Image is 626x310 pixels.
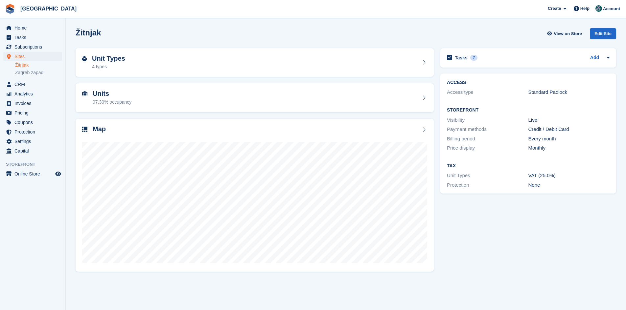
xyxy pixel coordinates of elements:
[595,5,602,12] img: Željko Gobac
[447,135,528,143] div: Billing period
[82,91,87,96] img: unit-icn-7be61d7bf1b0ce9d3e12c5938cc71ed9869f7b940bace4675aadf7bd6d80202e.svg
[3,23,62,32] a: menu
[14,127,54,136] span: Protection
[3,108,62,117] a: menu
[447,116,528,124] div: Visibility
[447,181,528,189] div: Protection
[3,80,62,89] a: menu
[447,89,528,96] div: Access type
[470,55,478,61] div: 7
[14,137,54,146] span: Settings
[14,52,54,61] span: Sites
[14,80,54,89] span: CRM
[455,55,468,61] h2: Tasks
[82,56,87,61] img: unit-type-icn-2b2737a686de81e16bb02015468b77c625bbabd49415b5ef34ead5e3b44a266d.svg
[3,99,62,108] a: menu
[447,144,528,152] div: Price display
[3,42,62,52] a: menu
[76,83,434,112] a: Units 97.30% occupancy
[76,48,434,77] a: Unit Types 4 types
[14,118,54,127] span: Coupons
[76,119,434,272] a: Map
[546,28,585,39] a: View on Store
[580,5,590,12] span: Help
[528,135,610,143] div: Every month
[590,28,616,39] div: Edit Site
[554,31,582,37] span: View on Store
[14,42,54,52] span: Subscriptions
[6,161,65,168] span: Storefront
[54,170,62,178] a: Preview store
[528,144,610,152] div: Monthly
[3,118,62,127] a: menu
[447,163,610,169] h2: Tax
[14,89,54,98] span: Analytics
[3,146,62,155] a: menu
[93,90,131,97] h2: Units
[14,33,54,42] span: Tasks
[528,116,610,124] div: Live
[82,127,87,132] img: map-icn-33ee37083ee616e46c38cad1a60f524a97daa1e2b2c8c0bc3eb3415660979fc1.svg
[590,28,616,42] a: Edit Site
[5,4,15,14] img: stora-icon-8386f47178a22dfd0bd8f6a31ec36ba5ce8667c1dd55bd0f319d3a0aa187defe.svg
[14,169,54,178] span: Online Store
[14,23,54,32] span: Home
[3,169,62,178] a: menu
[447,108,610,113] h2: Storefront
[14,146,54,155] span: Capital
[15,70,62,76] a: Zagreb zapad
[447,80,610,85] h2: ACCESS
[14,99,54,108] span: Invoices
[548,5,561,12] span: Create
[3,89,62,98] a: menu
[76,28,101,37] h2: Žitnjak
[14,108,54,117] span: Pricing
[93,99,131,106] div: 97.30% occupancy
[590,54,599,62] a: Add
[528,89,610,96] div: Standard Padlock
[3,127,62,136] a: menu
[603,6,620,12] span: Account
[3,52,62,61] a: menu
[528,172,610,179] div: VAT (25.0%)
[3,33,62,42] a: menu
[528,126,610,133] div: Credit / Debit Card
[93,125,106,133] h2: Map
[447,172,528,179] div: Unit Types
[92,55,125,62] h2: Unit Types
[18,3,79,14] a: [GEOGRAPHIC_DATA]
[528,181,610,189] div: None
[3,137,62,146] a: menu
[447,126,528,133] div: Payment methods
[15,62,62,68] a: Žitnjak
[92,63,125,70] div: 4 types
